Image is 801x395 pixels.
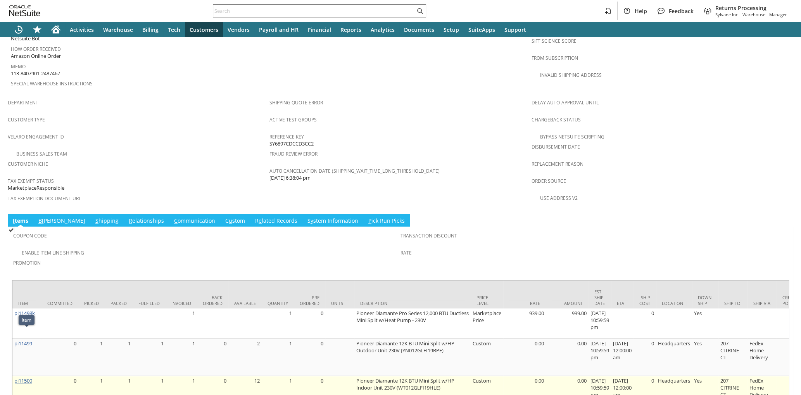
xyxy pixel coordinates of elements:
td: 1 [105,339,133,376]
td: 1 [78,339,105,376]
div: Fulfilled [138,300,160,306]
div: Item [18,300,36,306]
span: P [368,217,371,224]
div: Est. Ship Date [594,289,605,306]
div: Item [22,317,31,323]
a: Velaro Engagement ID [8,133,64,140]
span: Tech [168,26,180,33]
a: Documents [399,22,439,37]
a: Unrolled view on [779,215,789,225]
td: 939.00 [503,308,546,339]
td: 0 [41,339,78,376]
a: Rate [400,249,412,256]
div: Invoiced [171,300,191,306]
div: Ship Cost [639,295,650,306]
div: Create PO [782,295,800,306]
a: Relationships [127,217,166,225]
div: Picked [84,300,99,306]
span: Returns Processing [715,4,787,12]
div: Location [662,300,686,306]
a: Support [500,22,531,37]
td: Yes [692,339,718,376]
td: 1 [262,308,294,339]
span: Help [635,7,647,15]
td: 1 [133,339,166,376]
a: SuiteApps [464,22,500,37]
a: Use Address V2 [540,195,578,201]
a: Auto Cancellation Date (shipping_wait_time_long_threshold_date) [269,168,440,174]
span: Vendors [228,26,250,33]
span: C [174,217,178,224]
div: Amount [552,300,583,306]
a: Order Source [532,178,566,184]
a: Replacement reason [532,161,583,167]
td: 0 [634,339,656,376]
a: Financial [303,22,336,37]
a: Pick Run Picks [366,217,407,225]
td: Pioneer Diamante 12K BTU Mini Split w/HP Outdoor Unit 230V (YN012GLFI19RPE) [354,339,471,376]
a: Department [8,99,38,106]
a: Custom [223,217,247,225]
div: Ship To [724,300,742,306]
a: Tax Exempt Status [8,178,54,184]
a: Payroll and HR [254,22,303,37]
a: Sift Science Score [532,38,577,44]
span: Sylvane Inc [715,12,738,17]
div: Back Ordered [203,295,223,306]
span: Warehouse [103,26,133,33]
td: 0 [294,308,325,339]
a: pi11498k [14,310,35,317]
td: 1 [166,308,197,339]
a: Invalid Shipping Address [540,72,602,78]
span: S [95,217,98,224]
span: Amazon Online Order [11,52,61,60]
span: Netsuite Bot [11,35,40,42]
span: Support [504,26,526,33]
a: Coupon Code [13,232,47,239]
span: Feedback [669,7,694,15]
a: Recent Records [9,22,28,37]
a: Bypass NetSuite Scripting [540,133,604,140]
a: Customers [185,22,223,37]
span: B [38,217,42,224]
span: u [229,217,232,224]
span: SY6897CDCCD3CC2 [269,140,314,147]
a: Communication [172,217,217,225]
td: 1 [262,339,294,376]
td: 0.00 [503,339,546,376]
a: System Information [306,217,360,225]
span: - [739,12,741,17]
a: pi11500 [14,377,32,384]
a: Customer Type [8,116,45,123]
a: Related Records [253,217,299,225]
a: From Subscription [532,55,578,61]
a: Memo [11,63,26,70]
a: Promotion [13,260,41,266]
a: Shipping Quote Error [269,99,323,106]
div: Packed [110,300,127,306]
a: Activities [65,22,98,37]
td: 207 CITRINE CT [718,339,747,376]
span: SuiteApps [468,26,495,33]
div: Price Level [476,295,497,306]
span: Payroll and HR [259,26,299,33]
td: Pioneer Diamante Pro Series 12,000 BTU Ductless Mini Split w/Heat Pump - 230V [354,308,471,339]
a: How Order Received [11,46,61,52]
td: [DATE] 12:00:00 am [611,339,634,376]
td: 1 [166,339,197,376]
td: Yes [692,308,718,339]
a: Reference Key [269,133,304,140]
div: Pre Ordered [300,295,319,306]
a: Chargeback Status [532,116,581,123]
span: I [13,217,15,224]
a: Tax Exemption Document URL [8,195,81,202]
a: B[PERSON_NAME] [36,217,87,225]
div: Units [331,300,349,306]
span: Reports [340,26,361,33]
a: Setup [439,22,464,37]
td: 0.00 [546,339,589,376]
span: y [311,217,313,224]
a: Tech [163,22,185,37]
svg: Shortcuts [33,25,42,34]
td: [DATE] 10:59:59 pm [589,308,611,339]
